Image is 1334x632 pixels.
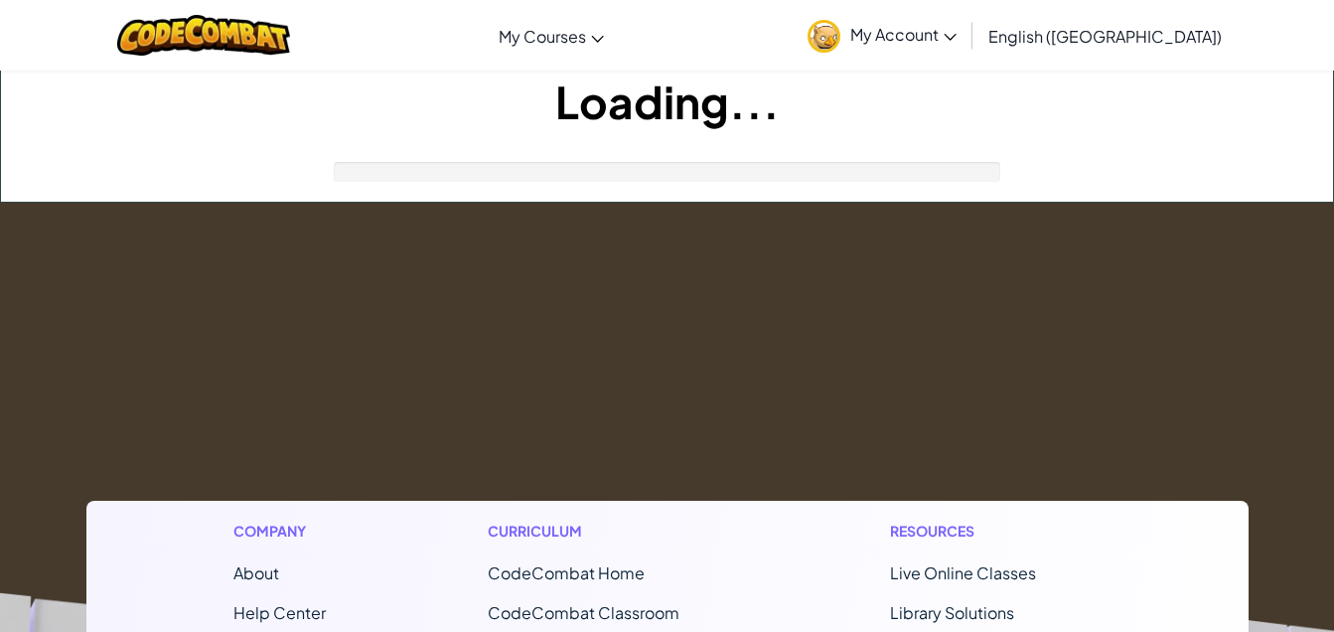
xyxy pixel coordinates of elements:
span: English ([GEOGRAPHIC_DATA]) [988,26,1222,47]
span: My Courses [499,26,586,47]
span: My Account [850,24,957,45]
a: About [233,562,279,583]
a: Help Center [233,602,326,623]
h1: Company [233,521,326,542]
a: My Account [798,4,966,67]
span: CodeCombat Home [488,562,645,583]
img: CodeCombat logo [117,15,291,56]
a: CodeCombat Classroom [488,602,679,623]
a: Library Solutions [890,602,1014,623]
a: English ([GEOGRAPHIC_DATA]) [978,9,1232,63]
img: avatar [808,20,840,53]
h1: Loading... [1,71,1333,132]
a: My Courses [489,9,614,63]
h1: Curriculum [488,521,728,542]
a: Live Online Classes [890,562,1036,583]
h1: Resources [890,521,1102,542]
